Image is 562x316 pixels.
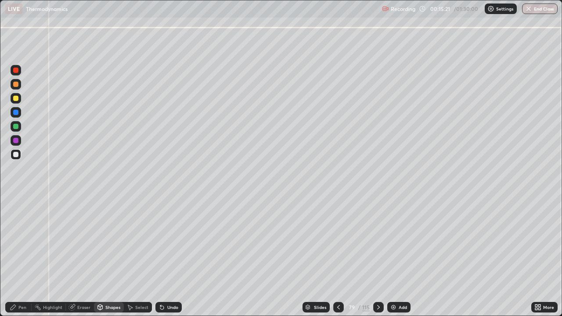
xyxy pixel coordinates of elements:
div: 115 [362,303,370,311]
p: LIVE [8,5,20,12]
img: end-class-cross [525,5,532,12]
div: More [543,305,554,309]
div: Slides [314,305,326,309]
p: Recording [391,6,415,12]
div: Highlight [43,305,62,309]
button: End Class [522,4,558,14]
div: Eraser [77,305,90,309]
div: Pen [18,305,26,309]
p: Settings [496,7,513,11]
div: / [358,305,360,310]
img: add-slide-button [390,304,397,311]
div: Add [399,305,407,309]
div: Undo [167,305,178,309]
img: recording.375f2c34.svg [382,5,389,12]
div: Shapes [105,305,120,309]
div: Select [135,305,148,309]
img: class-settings-icons [487,5,494,12]
div: 79 [347,305,356,310]
p: Thermodynamics [26,5,68,12]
